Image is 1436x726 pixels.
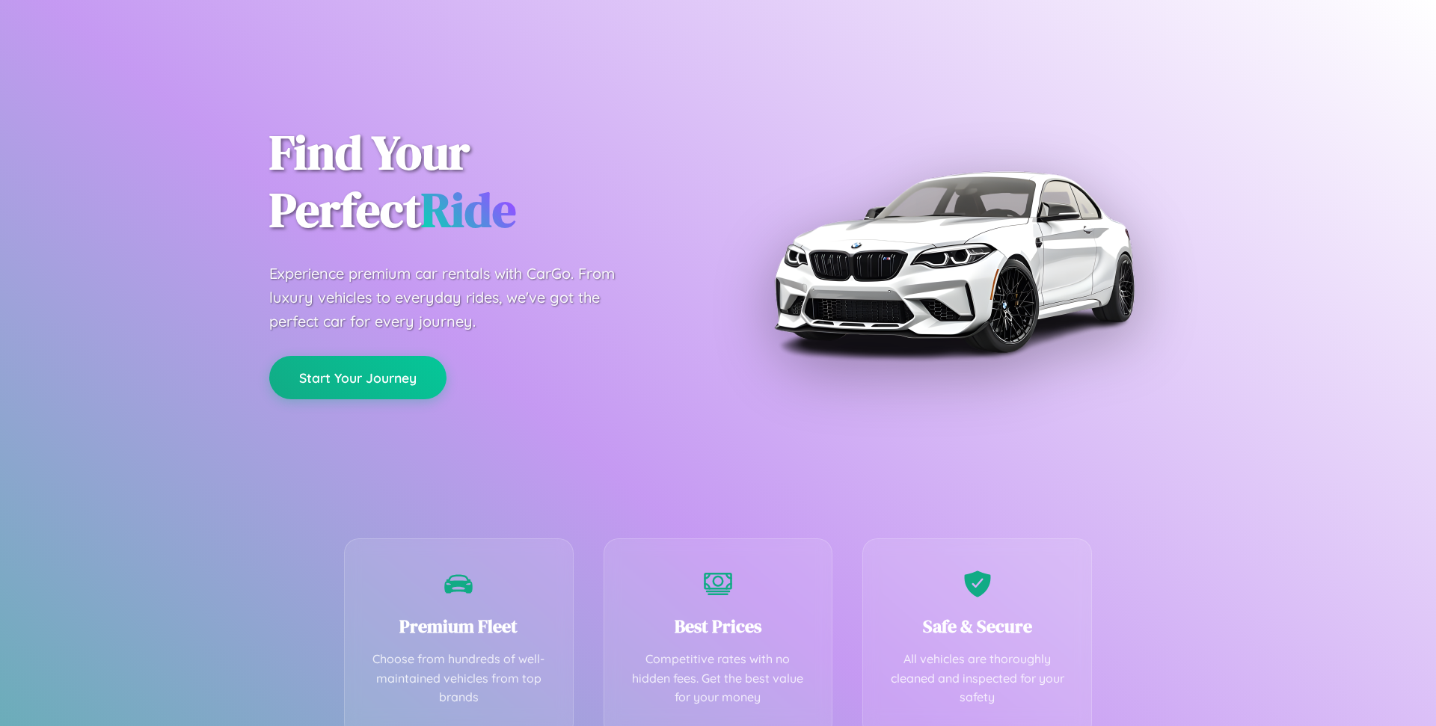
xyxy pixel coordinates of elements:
p: Choose from hundreds of well-maintained vehicles from top brands [367,650,550,707]
p: Experience premium car rentals with CarGo. From luxury vehicles to everyday rides, we've got the ... [269,262,643,333]
button: Start Your Journey [269,356,447,399]
h3: Safe & Secure [886,614,1069,639]
img: Premium BMW car rental vehicle [767,75,1141,449]
h3: Best Prices [627,614,810,639]
p: Competitive rates with no hidden fees. Get the best value for your money [627,650,810,707]
h1: Find Your Perfect [269,124,696,239]
span: Ride [421,177,516,242]
h3: Premium Fleet [367,614,550,639]
p: All vehicles are thoroughly cleaned and inspected for your safety [886,650,1069,707]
